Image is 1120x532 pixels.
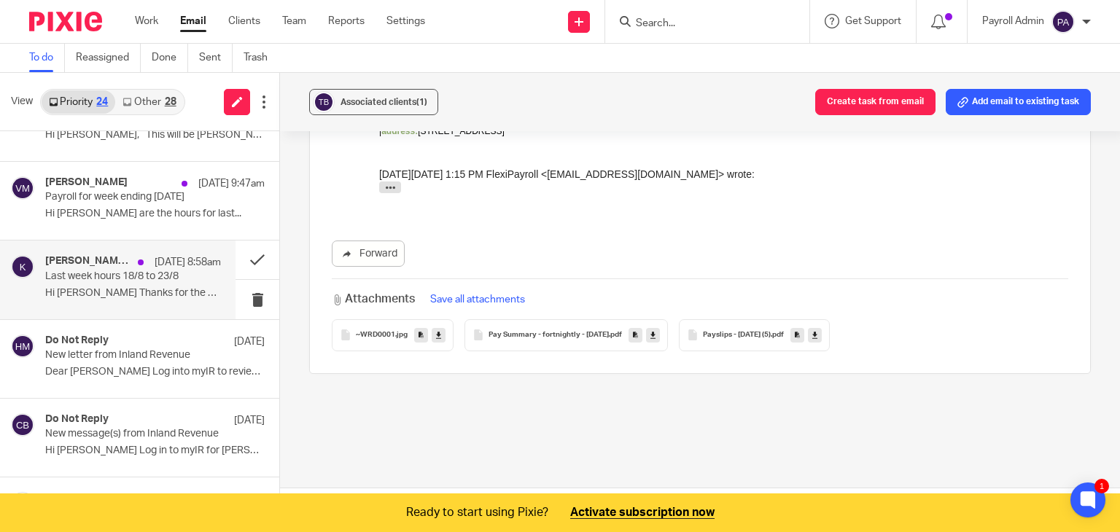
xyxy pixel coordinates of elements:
[609,331,622,340] span: .pdf
[174,282,255,294] a: [DOMAIN_NAME]
[45,366,265,378] p: Dear [PERSON_NAME] Log into myIR to review new...
[198,176,265,191] p: [DATE] 9:47am
[11,176,34,200] img: svg%3E
[29,44,65,72] a: To do
[946,89,1091,115] button: Add email to existing task
[29,12,102,31] img: Pixie
[332,291,415,308] h3: Attachments
[416,98,427,106] span: (1)
[845,16,901,26] span: Get Support
[234,413,265,428] p: [DATE]
[703,331,771,340] span: Payslips - [DATE] (5)
[341,98,427,106] span: Associated clients
[120,90,240,102] span: that go through the Bank
[45,335,109,347] h4: Do Not Reply
[45,492,147,504] h4: Me, [PERSON_NAME]
[157,423,247,435] span: [PERSON_NAME]
[679,319,830,351] button: Payslips - [DATE] (5).pdf
[395,331,408,340] span: .jpg
[247,425,324,435] span: | Managing Director
[155,255,221,270] p: [DATE] 8:58am
[11,94,33,109] span: View
[96,75,99,87] span: :
[356,331,395,340] span: ~WRD0001
[228,14,260,28] a: Clients
[11,335,34,358] img: svg%3E
[96,97,108,107] div: 24
[282,14,306,28] a: Team
[240,90,389,102] span: ) need to be
[45,191,221,203] p: Payroll for week ending [DATE]
[45,413,109,426] h4: Do Not Reply
[11,255,34,278] img: svg%3E
[1051,10,1075,34] img: svg%3E
[45,208,265,220] p: Hi [PERSON_NAME] are the hours for last...
[328,14,365,28] a: Reports
[180,14,206,28] a: Email
[76,44,141,72] a: Reassigned
[45,255,131,267] h4: [PERSON_NAME], Me
[116,90,120,102] span: (
[464,319,668,351] button: Pay Summary - fortnightly - [DATE].pdf
[199,44,233,72] a: Sent
[313,91,335,113] img: svg%3E
[815,89,936,115] button: Create task from email
[45,445,265,457] p: Hi [PERSON_NAME] Log in to myIR for [PERSON_NAME]...
[131,267,136,279] u: 2
[982,14,1044,28] p: Payroll Admin
[11,413,34,437] img: svg%3E
[165,97,176,107] div: 28
[115,90,183,114] a: Other28
[45,176,128,189] h4: [PERSON_NAME]
[45,129,265,141] p: Hi [PERSON_NAME], This will be [PERSON_NAME]’s final...
[234,492,265,506] p: [DATE]
[22,90,116,102] span: AMSL-NET Payrolls
[59,105,392,117] span: . This is to allow time for any issues arising with loading the payrolls!
[309,89,438,115] button: Associated clients(1)
[389,90,649,102] span: and payments showing as paid into our Trust Account
[386,14,425,28] a: Settings
[42,90,115,114] a: Priority24
[1,426,147,498] img: Image removed by sender.
[771,331,784,340] span: .pdf
[112,267,136,279] b: Dial
[45,428,221,440] p: New message(s) from Inland Revenue
[11,492,34,515] img: svg%3E
[332,319,454,351] button: ~WRD0001.jpg
[45,349,221,361] p: New letter from Inland Revenue
[297,90,389,102] u: finalised/approved/
[1094,479,1109,493] div: 1
[135,14,158,28] a: Work
[634,17,766,31] input: Search
[489,331,609,340] span: Pay Summary - fortnightly - [DATE]
[332,240,405,267] a: Forward
[152,44,188,72] a: Done
[45,287,221,300] p: Hi [PERSON_NAME] Thanks for the payroll , Please...
[234,335,265,349] p: [DATE]
[45,270,186,283] p: Last week hours 18/8 to 23/8
[426,292,529,308] button: Save all attachments
[244,44,279,72] a: Trash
